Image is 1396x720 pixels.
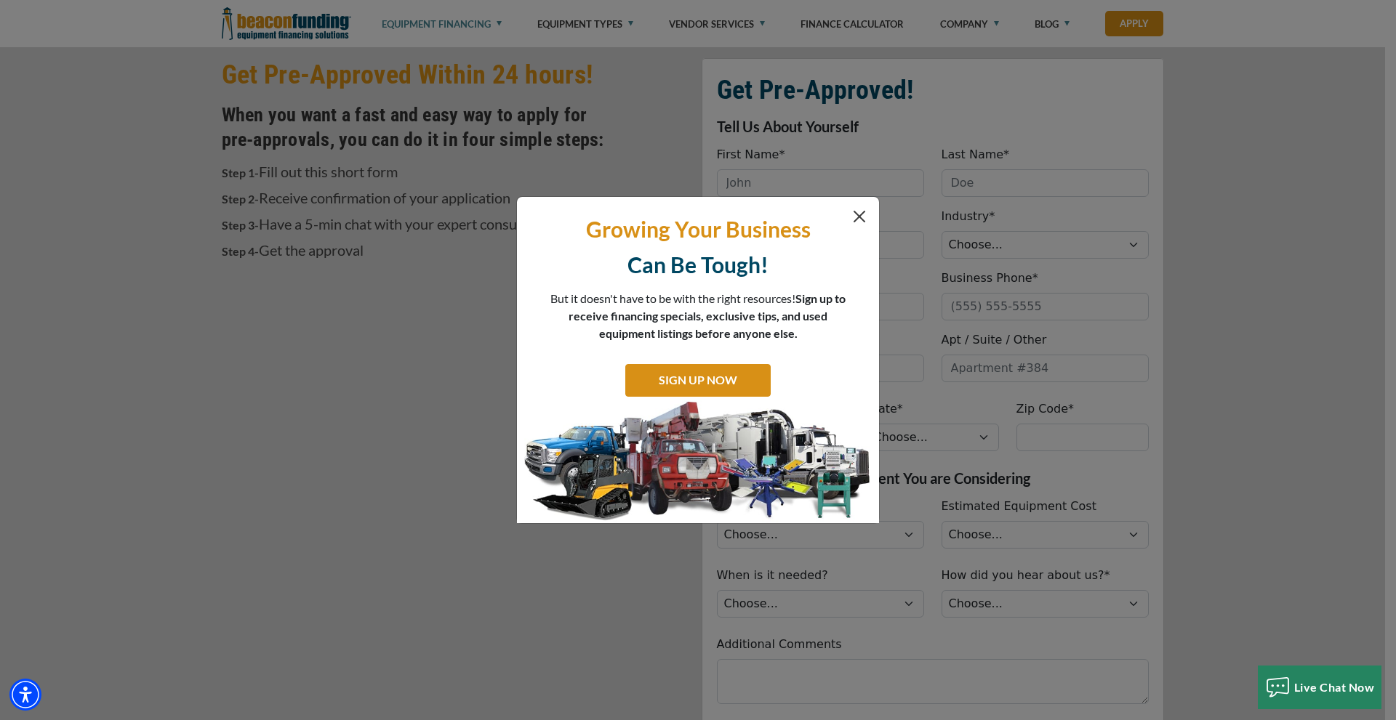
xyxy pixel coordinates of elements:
button: Live Chat Now [1258,666,1382,709]
span: Sign up to receive financing specials, exclusive tips, and used equipment listings before anyone ... [569,291,846,340]
img: SIGN UP NOW [517,400,879,524]
button: Close [851,208,868,225]
div: Accessibility Menu [9,679,41,711]
a: SIGN UP NOW [625,364,771,397]
p: But it doesn't have to be with the right resources! [550,290,846,342]
p: Growing Your Business [528,215,868,243]
span: Live Chat Now [1294,680,1375,694]
p: Can Be Tough! [528,251,868,279]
